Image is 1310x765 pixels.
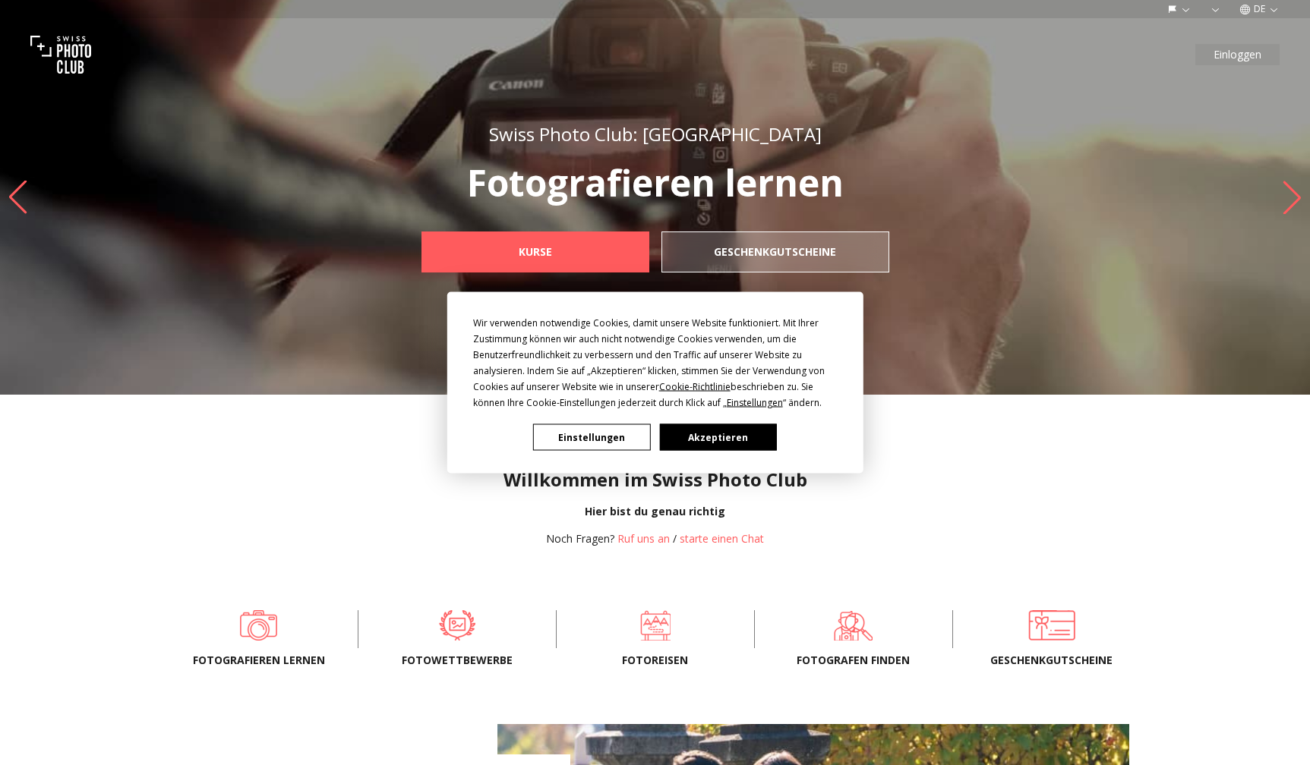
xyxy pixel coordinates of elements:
[533,424,650,451] button: Einstellungen
[473,315,838,411] div: Wir verwenden notwendige Cookies, damit unsere Website funktioniert. Mit Ihrer Zustimmung können ...
[727,396,783,409] span: Einstellungen
[659,424,776,451] button: Akzeptieren
[659,380,731,393] span: Cookie-Richtlinie
[447,292,863,474] div: Cookie Consent Prompt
